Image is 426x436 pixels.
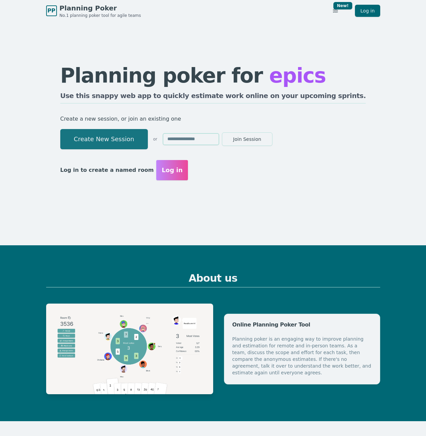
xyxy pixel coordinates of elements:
button: New! [329,5,341,17]
div: Planning poker is an engaging way to improve planning and estimation for remote and in-person tea... [232,336,372,376]
span: or [153,136,157,142]
h1: Planning poker for [60,65,366,86]
p: Create a new session, or join an existing one [60,114,366,124]
span: No.1 planning poker tool for agile teams [60,13,141,18]
div: New! [333,2,353,9]
h2: About us [46,272,380,287]
span: Planning Poker [60,3,141,13]
span: PP [47,7,55,15]
a: Log in [355,5,380,17]
div: Online Planning Poker Tool [232,322,372,328]
button: Log in [156,160,188,180]
h2: Use this snappy web app to quickly estimate work online on your upcoming sprints. [60,91,366,103]
p: Log in to create a named room [60,165,154,175]
button: Create New Session [60,129,148,149]
button: Join Session [222,132,272,146]
img: Planning Poker example session [46,304,213,394]
a: PPPlanning PokerNo.1 planning poker tool for agile teams [46,3,141,18]
span: Log in [162,165,183,175]
span: epics [269,64,326,87]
